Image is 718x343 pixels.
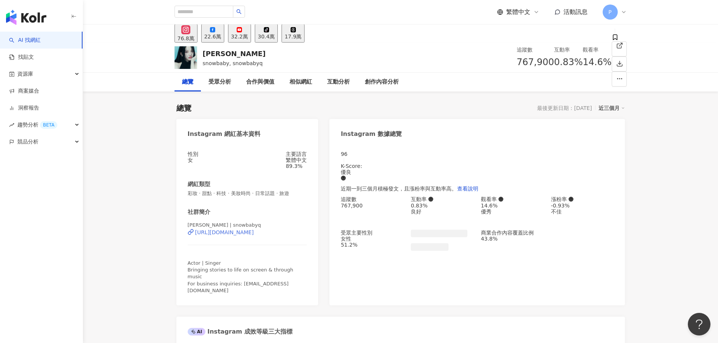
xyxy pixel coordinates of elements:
div: 51.2% [341,242,403,248]
div: Instagram 數據總覽 [341,130,402,138]
div: 43.8% [481,236,543,242]
span: 資源庫 [17,66,33,82]
span: snowbaby, snowbabyq [203,60,263,66]
span: 繁體中文 [506,8,530,16]
div: 近期一到三個月積極發文，且漲粉率與互動率高。 [341,181,613,196]
div: [PERSON_NAME] [203,49,266,58]
div: 0.83% [411,203,473,209]
iframe: Help Scout Beacon - Open [688,313,710,335]
div: 最後更新日期：[DATE] [537,105,592,111]
span: 趨勢分析 [17,116,57,133]
div: 總覽 [182,78,193,87]
div: 優良 [341,169,613,175]
div: 漲粉率 [551,196,614,202]
span: 767,900 [517,57,554,67]
div: 14.6% [481,203,543,209]
div: [URL][DOMAIN_NAME] [195,229,254,235]
div: 性別 [188,151,198,157]
div: 22.6萬 [204,34,221,40]
span: rise [9,122,14,128]
div: 觀看率 [481,196,543,202]
div: 商業合作內容覆蓋比例 [481,230,543,236]
div: 767,900 [341,203,403,209]
span: 彩妝 · 甜點 · 科技 · 美妝時尚 · 日常話題 · 旅遊 [188,190,307,197]
a: searchAI 找網紅 [9,37,41,44]
div: 觀看率 [583,46,611,54]
div: 17.9萬 [285,34,302,40]
img: logo [6,10,46,25]
div: -0.93% [551,203,614,209]
div: 30.4萬 [258,34,275,40]
button: 30.4萬 [255,24,278,43]
div: 追蹤數 [517,46,554,54]
div: 繁體中文 [286,157,307,163]
div: 創作內容分析 [365,78,399,87]
div: 受眾主要性別 [341,230,403,236]
div: 互動率 [554,46,583,54]
a: 洞察報告 [9,104,39,112]
span: 0.83% [554,55,583,70]
button: 查看說明 [457,181,479,196]
div: 優秀 [481,209,543,215]
img: KOL Avatar [175,46,197,69]
div: 良好 [411,209,473,215]
a: 找貼文 [9,53,34,61]
div: AI [188,328,206,335]
div: 近三個月 [599,103,625,113]
div: 女性 [341,236,403,242]
span: 活動訊息 [563,8,588,15]
span: [PERSON_NAME] | snowbabyq [188,222,261,228]
div: 總覽 [176,103,191,113]
span: 競品分析 [17,133,38,150]
div: 主要語言 [286,151,307,157]
span: 14.6% [583,55,611,70]
span: 89.3% [286,163,302,169]
button: 17.9萬 [282,24,305,43]
span: 查看說明 [457,186,478,192]
div: Instagram 網紅基本資料 [188,130,261,138]
span: search [236,9,242,14]
div: Instagram 成效等級三大指標 [188,328,292,336]
button: 76.8萬 [175,24,197,43]
div: 32.2萬 [231,34,248,40]
div: 不佳 [551,209,614,215]
button: 32.2萬 [228,24,251,43]
div: BETA [40,121,57,129]
a: [URL][DOMAIN_NAME] [188,229,307,236]
div: K-Score : [341,163,613,181]
div: 受眾分析 [208,78,231,87]
div: 互動率 [411,196,473,202]
div: 合作與價值 [246,78,274,87]
div: 女 [188,157,198,163]
div: 社群簡介 [188,208,210,216]
button: 22.6萬 [201,24,224,43]
span: Actor | Singer Bringing stories to life on screen & through music For business inquiries: [EMAIL_... [188,260,293,293]
a: 商案媒合 [9,87,39,95]
div: 96 [341,151,613,157]
span: P [608,8,611,16]
div: 76.8萬 [178,35,194,41]
div: 追蹤數 [341,196,403,202]
div: 相似網紅 [289,78,312,87]
div: 網紅類型 [188,180,210,188]
div: 互動分析 [327,78,350,87]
